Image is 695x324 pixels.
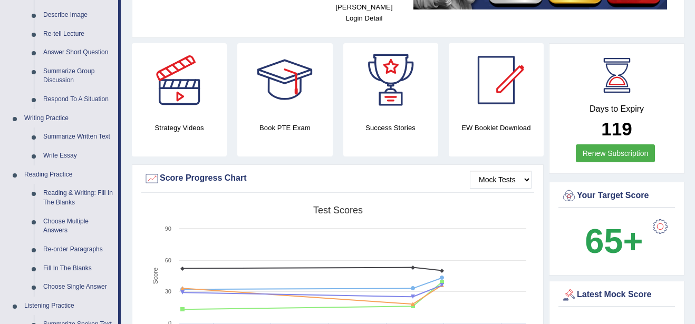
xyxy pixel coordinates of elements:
[165,225,171,232] text: 90
[576,144,655,162] a: Renew Subscription
[561,104,672,114] h4: Days to Expiry
[38,90,118,109] a: Respond To A Situation
[38,212,118,240] a: Choose Multiple Answers
[38,6,118,25] a: Describe Image
[343,122,438,133] h4: Success Stories
[152,268,159,284] tspan: Score
[313,205,363,215] tspan: Test scores
[38,127,118,146] a: Summarize Written Text
[38,240,118,259] a: Re-order Paragraphs
[38,62,118,90] a: Summarize Group Discussion
[165,288,171,294] text: 30
[237,122,332,133] h4: Book PTE Exam
[38,25,118,44] a: Re-tell Lecture
[449,122,544,133] h4: EW Booklet Download
[20,165,118,184] a: Reading Practice
[38,184,118,212] a: Reading & Writing: Fill In The Blanks
[144,171,532,186] div: Score Progress Chart
[20,297,118,316] a: Listening Practice
[38,259,118,278] a: Fill In The Blanks
[165,257,171,263] text: 60
[561,287,672,303] div: Latest Mock Score
[132,122,227,133] h4: Strategy Videos
[20,109,118,128] a: Writing Practice
[38,43,118,62] a: Answer Short Question
[38,278,118,297] a: Choose Single Answer
[585,222,643,260] b: 65+
[38,146,118,165] a: Write Essay
[561,188,672,204] div: Your Target Score
[601,119,632,139] b: 119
